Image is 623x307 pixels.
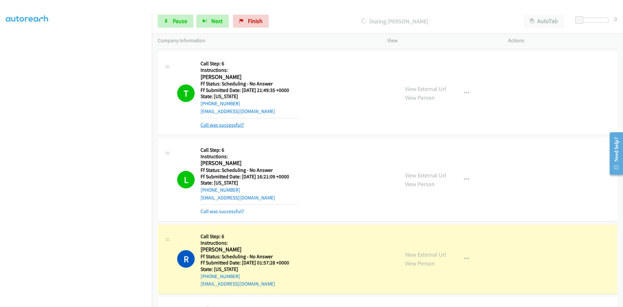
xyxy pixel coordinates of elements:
span: Pause [173,17,187,25]
h1: T [177,84,195,102]
h5: Ff Status: Scheduling - No Answer [201,167,297,173]
h5: Instructions: [201,67,297,73]
p: Dialing [PERSON_NAME] [277,17,512,26]
button: Next [196,15,229,28]
h5: Instructions: [201,153,297,160]
div: Delay between calls (in seconds) [579,18,608,23]
a: View External Url [405,251,446,258]
a: View External Url [405,85,446,93]
h5: Call Step: 6 [201,233,297,240]
h5: Call Step: 6 [201,60,297,67]
h5: State: [US_STATE] [201,180,297,186]
p: Company Information [158,37,376,45]
h5: Ff Submitted Date: [DATE] 21:49:35 +0000 [201,87,297,94]
a: [EMAIL_ADDRESS][DOMAIN_NAME] [201,281,275,287]
h2: [PERSON_NAME] [201,160,297,167]
h2: [PERSON_NAME] [201,73,297,81]
iframe: Resource Center [604,128,623,179]
a: Call was successful? [201,208,244,214]
a: View Person [405,94,435,101]
a: [PHONE_NUMBER] [201,187,240,193]
button: AutoTab [524,15,564,28]
h5: Instructions: [201,240,297,246]
div: 0 [614,15,617,23]
h5: Ff Submitted Date: [DATE] 01:57:28 +0000 [201,260,297,266]
h1: L [177,171,195,188]
a: View Person [405,180,435,188]
a: Finish [233,15,269,28]
span: Finish [248,17,263,25]
a: Call was successful? [201,122,244,128]
h5: Ff Status: Scheduling - No Answer [201,81,297,87]
a: [EMAIL_ADDRESS][DOMAIN_NAME] [201,108,275,114]
h2: [PERSON_NAME] [201,246,297,253]
p: View [387,37,496,45]
h5: State: [US_STATE] [201,266,297,273]
h1: R [177,250,195,268]
a: Pause [158,15,193,28]
a: [EMAIL_ADDRESS][DOMAIN_NAME] [201,195,275,201]
a: [PHONE_NUMBER] [201,100,240,107]
h5: Call Step: 6 [201,147,297,153]
a: View Person [405,260,435,267]
h5: Ff Submitted Date: [DATE] 16:21:09 +0000 [201,173,297,180]
a: [PHONE_NUMBER] [201,273,240,279]
span: Next [211,17,223,25]
a: View External Url [405,172,446,179]
h5: Ff Status: Scheduling - No Answer [201,253,297,260]
p: Actions [508,37,617,45]
h5: State: [US_STATE] [201,93,297,100]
